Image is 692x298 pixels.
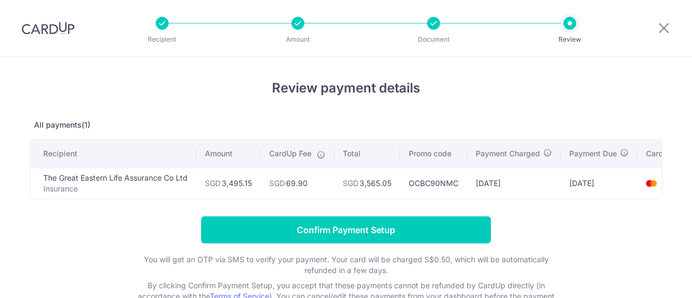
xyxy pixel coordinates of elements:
td: 69.90 [261,168,334,198]
p: Review [530,34,610,45]
span: CardUp Fee [269,148,311,159]
th: Promo code [400,140,467,168]
p: Insurance [43,183,188,194]
th: Amount [196,140,261,168]
img: <span class="translation_missing" title="translation missing: en.account_steps.new_confirm_form.b... [641,177,662,190]
h4: Review payment details [30,78,662,98]
p: You will get an OTP via SMS to verify your payment. Your card will be charged S$0.50, which will ... [130,254,562,276]
td: 3,565.05 [334,168,400,198]
img: CardUp [22,22,75,35]
th: Recipient [30,140,196,168]
td: [DATE] [561,168,637,198]
td: The Great Eastern Life Assurance Co Ltd [30,168,196,198]
td: [DATE] [467,168,561,198]
span: Payment Due [569,148,617,159]
input: Confirm Payment Setup [201,216,491,243]
span: SGD [205,178,221,188]
td: 3,495.15 [196,168,261,198]
td: OCBC90NMC [400,168,467,198]
p: All payments(1) [30,120,662,130]
span: SGD [269,178,285,188]
th: Total [334,140,400,168]
span: Payment Charged [476,148,540,159]
span: SGD [343,178,358,188]
p: Document [394,34,474,45]
p: Recipient [122,34,202,45]
p: Amount [258,34,338,45]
